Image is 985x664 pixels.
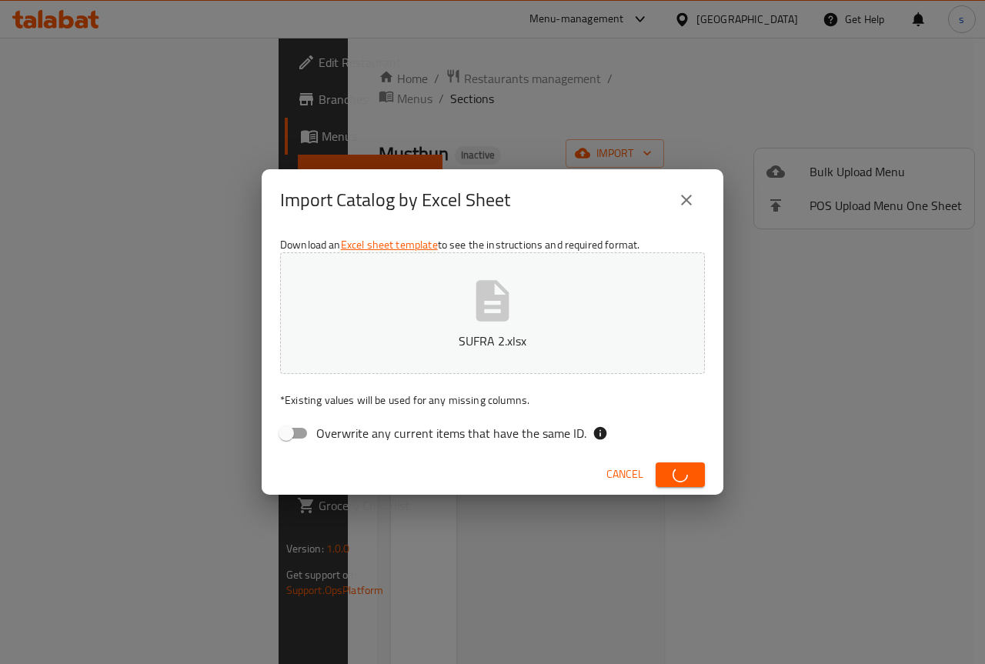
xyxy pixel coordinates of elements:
button: SUFRA 2.xlsx [280,252,705,374]
button: close [668,182,705,219]
h2: Import Catalog by Excel Sheet [280,188,510,212]
svg: If the overwrite option isn't selected, then the items that match an existing ID will be ignored ... [593,425,608,441]
div: Download an to see the instructions and required format. [262,231,723,454]
p: SUFRA 2.xlsx [304,332,681,350]
button: Cancel [600,460,649,489]
span: Overwrite any current items that have the same ID. [316,424,586,442]
a: Excel sheet template [341,235,438,255]
span: Cancel [606,465,643,484]
p: Existing values will be used for any missing columns. [280,392,705,408]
